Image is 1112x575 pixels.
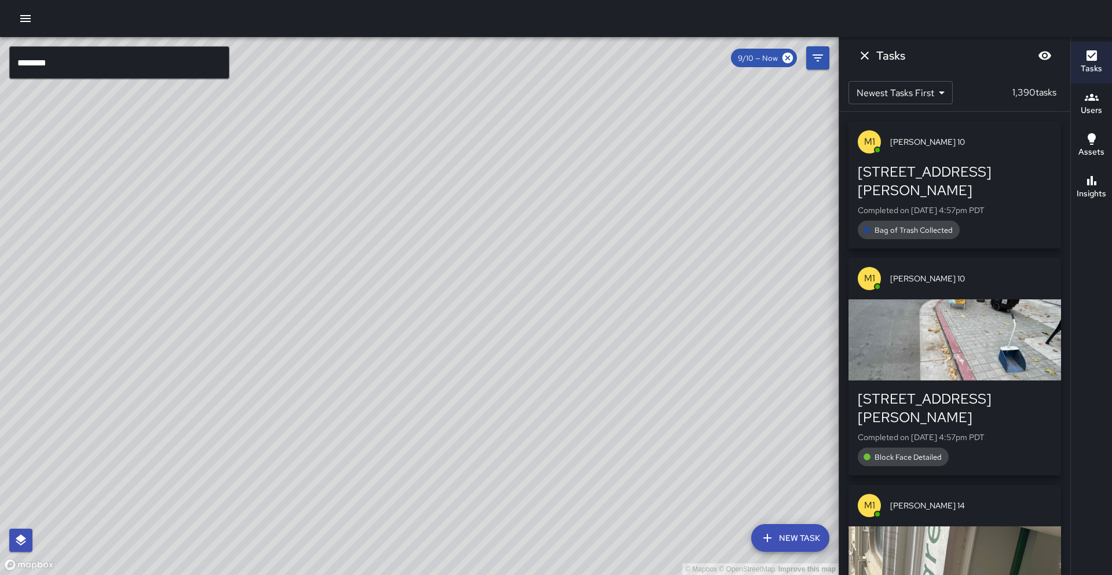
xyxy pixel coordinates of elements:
p: M1 [864,499,875,512]
button: Dismiss [853,44,876,67]
p: Completed on [DATE] 4:57pm PDT [858,431,1052,443]
h6: Insights [1077,188,1106,200]
button: M1[PERSON_NAME] 10[STREET_ADDRESS][PERSON_NAME]Completed on [DATE] 4:57pm PDTBag of Trash Collected [848,121,1061,248]
h6: Tasks [1081,63,1102,75]
button: Tasks [1071,42,1112,83]
span: Block Face Detailed [868,452,949,462]
div: [STREET_ADDRESS][PERSON_NAME] [858,390,1052,427]
p: 1,390 tasks [1008,86,1061,100]
button: Blur [1033,44,1056,67]
button: M1[PERSON_NAME] 10[STREET_ADDRESS][PERSON_NAME]Completed on [DATE] 4:57pm PDTBlock Face Detailed [848,258,1061,475]
div: Newest Tasks First [848,81,953,104]
p: M1 [864,135,875,149]
button: Assets [1071,125,1112,167]
button: New Task [751,524,829,552]
span: [PERSON_NAME] 10 [890,136,1052,148]
h6: Users [1081,104,1102,117]
button: Filters [806,46,829,69]
p: M1 [864,272,875,285]
span: Bag of Trash Collected [868,225,960,235]
button: Users [1071,83,1112,125]
div: [STREET_ADDRESS][PERSON_NAME] [858,163,1052,200]
button: Insights [1071,167,1112,208]
div: 9/10 — Now [731,49,797,67]
h6: Assets [1078,146,1104,159]
span: 9/10 — Now [731,53,785,63]
h6: Tasks [876,46,905,65]
span: [PERSON_NAME] 14 [890,500,1052,511]
p: Completed on [DATE] 4:57pm PDT [858,204,1052,216]
span: [PERSON_NAME] 10 [890,273,1052,284]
